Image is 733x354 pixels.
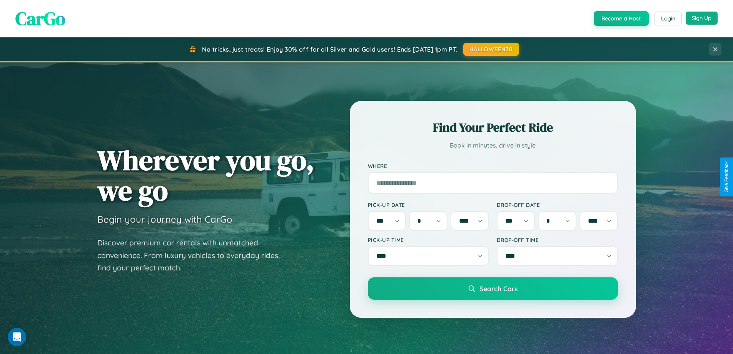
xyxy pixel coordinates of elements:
div: Give Feedback [724,161,729,193]
button: Become a Host [594,11,649,26]
p: Discover premium car rentals with unmatched convenience. From luxury vehicles to everyday rides, ... [97,237,290,274]
h1: Wherever you go, we go [97,145,314,206]
button: Sign Up [686,12,718,25]
p: Book in minutes, drive in style [368,140,618,151]
span: CarGo [15,6,65,31]
button: Search Cars [368,277,618,300]
iframe: Intercom live chat [8,328,26,346]
button: Login [655,12,682,25]
label: Drop-off Date [497,201,618,208]
h3: Begin your journey with CarGo [97,213,232,225]
label: Pick-up Time [368,237,489,243]
label: Pick-up Date [368,201,489,208]
label: Where [368,163,618,169]
span: Search Cars [479,284,518,293]
span: No tricks, just treats! Enjoy 30% off for all Silver and Gold users! Ends [DATE] 1pm PT. [202,45,457,53]
h2: Find Your Perfect Ride [368,119,618,136]
button: HALLOWEEN30 [463,43,519,56]
label: Drop-off Time [497,237,618,243]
